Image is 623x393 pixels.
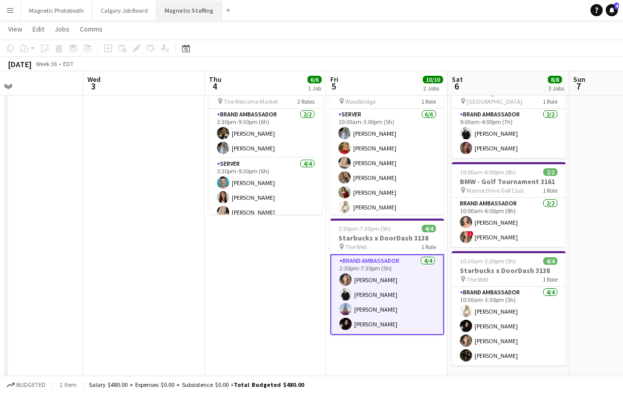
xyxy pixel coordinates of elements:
[308,84,321,92] div: 1 Job
[466,276,488,283] span: The Well
[452,266,566,275] h3: Starbucks x DoorDash 3138
[209,158,323,237] app-card-role: Server4/43:30pm-9:30pm (6h)[PERSON_NAME][PERSON_NAME][PERSON_NAME]
[92,1,157,20] button: Calgary Job Board
[543,98,557,105] span: 1 Role
[345,243,367,251] span: The Well
[8,59,32,69] div: [DATE]
[460,168,516,176] span: 10:00am-6:00pm (8h)
[8,24,22,34] span: View
[157,1,222,20] button: Magnetic Staffing
[80,24,103,34] span: Comms
[345,98,376,105] span: Woodbridge
[466,98,522,105] span: [GEOGRAPHIC_DATA]
[452,75,463,84] span: Sat
[543,257,557,265] span: 4/4
[460,257,516,265] span: 10:30am-3:30pm (5h)
[452,162,566,247] app-job-card: 10:00am-6:00pm (8h)2/2BMW - Golf Tournament 3161 Marine Drive Golf Club1 RoleBrand Ambassador2/21...
[207,80,222,92] span: 4
[209,109,323,158] app-card-role: Brand Ambassador2/23:30pm-9:30pm (6h)[PERSON_NAME][PERSON_NAME]
[54,24,70,34] span: Jobs
[16,381,46,388] span: Budgeted
[421,243,436,251] span: 1 Role
[452,251,566,366] app-job-card: 10:30am-3:30pm (5h)4/4Starbucks x DoorDash 3138 The Well1 RoleBrand Ambassador4/410:30am-3:30pm (...
[330,219,444,335] app-job-card: 2:30pm-7:30pm (5h)4/4Starbucks x DoorDash 3138 The Well1 RoleBrand Ambassador4/42:30pm-7:30pm (5h...
[4,22,26,36] a: View
[452,177,566,186] h3: BMW - Golf Tournament 3161
[452,198,566,247] app-card-role: Brand Ambassador2/210:00am-6:00pm (8h)[PERSON_NAME]![PERSON_NAME]
[209,64,323,215] app-job-card: 3:30pm-9:30pm (6h)6/6Neutrogena Collagen Bank 3152 The Welcome Market2 RolesBrand Ambassador2/23:...
[572,80,585,92] span: 7
[21,1,92,20] button: Magnetic Photobooth
[330,233,444,243] h3: Starbucks x DoorDash 3138
[86,80,101,92] span: 3
[421,98,436,105] span: 1 Role
[63,60,74,68] div: EDT
[423,76,443,83] span: 10/10
[548,84,564,92] div: 3 Jobs
[543,168,557,176] span: 2/2
[33,24,44,34] span: Edit
[209,75,222,84] span: Thu
[234,381,304,388] span: Total Budgeted $480.00
[606,4,618,16] a: 4
[56,381,80,388] span: 1 item
[543,187,557,194] span: 1 Role
[573,75,585,84] span: Sun
[330,64,444,215] app-job-card: 10:00am-3:00pm (5h)6/6MetalWorks Corporate BBQ 2435 Woodbridge1 RoleServer6/610:00am-3:00pm (5h)[...
[614,3,619,9] span: 4
[5,379,47,390] button: Budgeted
[452,287,566,366] app-card-role: Brand Ambassador4/410:30am-3:30pm (5h)[PERSON_NAME][PERSON_NAME][PERSON_NAME][PERSON_NAME]
[224,98,278,105] span: The Welcome Market
[452,64,566,158] app-job-card: 9:00am-4:00pm (7h)2/2PMCF WALK TO CONQUER - Perfect Sports 3159 [GEOGRAPHIC_DATA]1 RoleBrand Amba...
[330,254,444,335] app-card-role: Brand Ambassador4/42:30pm-7:30pm (5h)[PERSON_NAME][PERSON_NAME][PERSON_NAME][PERSON_NAME]
[543,276,557,283] span: 1 Role
[87,75,101,84] span: Wed
[28,22,48,36] a: Edit
[329,80,338,92] span: 5
[422,225,436,232] span: 4/4
[76,22,107,36] a: Comms
[297,98,315,105] span: 2 Roles
[452,109,566,158] app-card-role: Brand Ambassador2/29:00am-4:00pm (7h)[PERSON_NAME][PERSON_NAME]
[89,381,304,388] div: Salary $480.00 + Expenses $0.00 + Subsistence $0.00 =
[423,84,443,92] div: 2 Jobs
[34,60,59,68] span: Week 36
[450,80,463,92] span: 6
[338,225,391,232] span: 2:30pm-7:30pm (5h)
[330,109,444,217] app-card-role: Server6/610:00am-3:00pm (5h)[PERSON_NAME][PERSON_NAME][PERSON_NAME][PERSON_NAME][PERSON_NAME][PER...
[307,76,322,83] span: 6/6
[50,22,74,36] a: Jobs
[466,187,523,194] span: Marine Drive Golf Club
[548,76,562,83] span: 8/8
[468,231,474,237] span: !
[330,75,338,84] span: Fri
